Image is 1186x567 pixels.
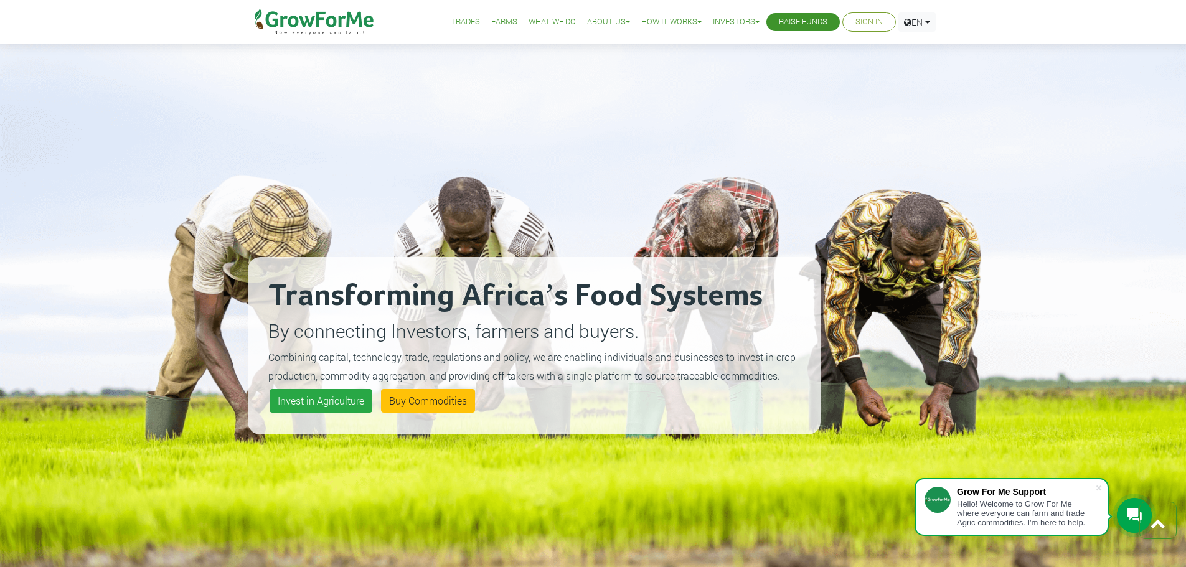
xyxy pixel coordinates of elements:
[713,16,760,29] a: Investors
[855,16,883,29] a: Sign In
[268,350,796,382] small: Combining capital, technology, trade, regulations and policy, we are enabling individuals and bus...
[491,16,517,29] a: Farms
[957,487,1095,497] div: Grow For Me Support
[270,389,372,413] a: Invest in Agriculture
[268,278,800,315] h2: Transforming Africa’s Food Systems
[957,499,1095,527] div: Hello! Welcome to Grow For Me where everyone can farm and trade Agric commodities. I'm here to help.
[779,16,827,29] a: Raise Funds
[268,317,800,345] p: By connecting Investors, farmers and buyers.
[587,16,630,29] a: About Us
[451,16,480,29] a: Trades
[641,16,702,29] a: How it Works
[381,389,475,413] a: Buy Commodities
[529,16,576,29] a: What We Do
[898,12,936,32] a: EN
